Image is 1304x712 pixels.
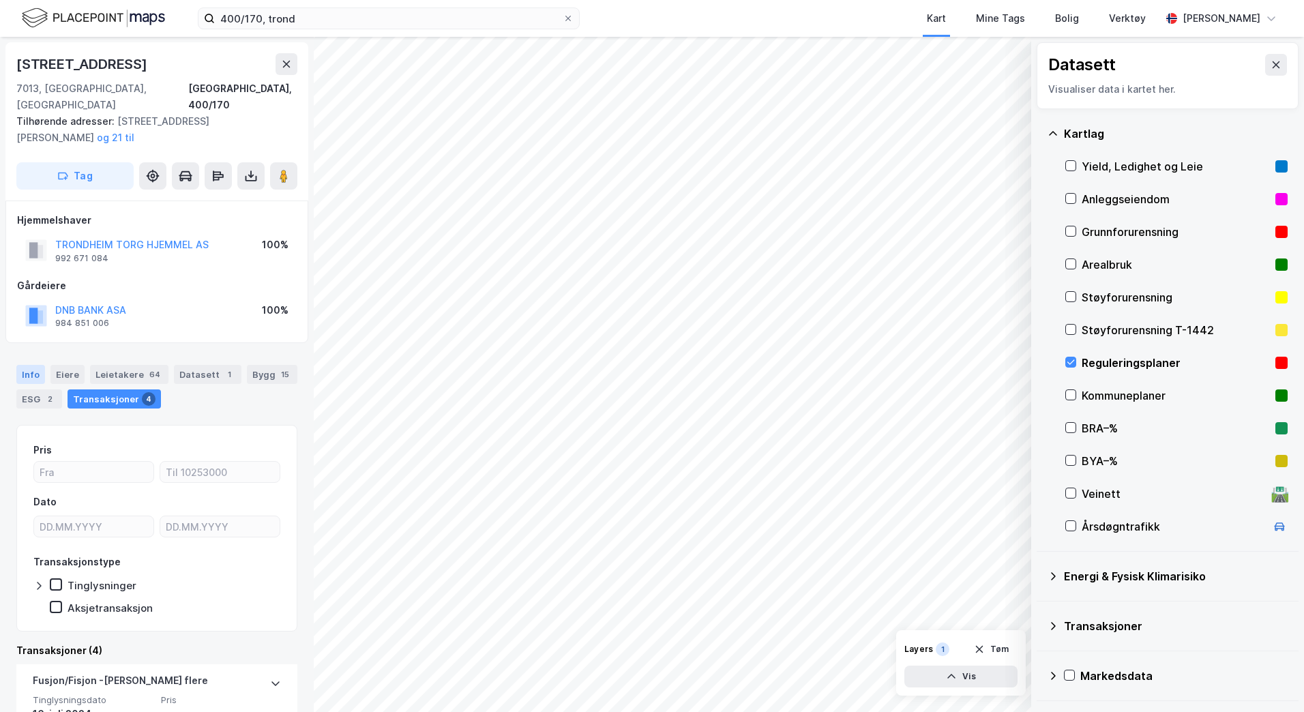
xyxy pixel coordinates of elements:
div: Kartlag [1064,125,1288,142]
div: 64 [147,368,163,381]
div: [GEOGRAPHIC_DATA], 400/170 [188,80,297,113]
span: Tilhørende adresser: [16,115,117,127]
div: Datasett [174,365,241,384]
div: [STREET_ADDRESS][PERSON_NAME] [16,113,286,146]
div: Tinglysninger [68,579,136,592]
div: Reguleringsplaner [1082,355,1270,371]
div: 100% [262,237,288,253]
div: Transaksjonstype [33,554,121,570]
button: Tag [16,162,134,190]
div: [PERSON_NAME] [1183,10,1260,27]
div: 4 [142,392,155,406]
div: 984 851 006 [55,318,109,329]
button: Tøm [965,638,1018,660]
div: 1 [936,642,949,656]
div: [STREET_ADDRESS] [16,53,150,75]
div: BRA–% [1082,420,1270,436]
span: Tinglysningsdato [33,694,153,706]
div: Kart [927,10,946,27]
div: Yield, Ledighet og Leie [1082,158,1270,175]
div: Gårdeiere [17,278,297,294]
div: 992 671 084 [55,253,108,264]
div: BYA–% [1082,453,1270,469]
div: Eiere [50,365,85,384]
div: Arealbruk [1082,256,1270,273]
div: Transaksjoner [1064,618,1288,634]
div: Info [16,365,45,384]
input: Fra [34,462,153,482]
div: 🛣️ [1271,485,1289,503]
div: Veinett [1082,486,1266,502]
div: Hjemmelshaver [17,212,297,228]
input: DD.MM.YYYY [34,516,153,537]
div: Årsdøgntrafikk [1082,518,1266,535]
input: Til 10253000 [160,462,280,482]
div: Leietakere [90,365,168,384]
button: Vis [904,666,1018,687]
div: Markedsdata [1080,668,1288,684]
div: Verktøy [1109,10,1146,27]
div: Pris [33,442,52,458]
div: Datasett [1048,54,1116,76]
div: Støyforurensning [1082,289,1270,306]
div: 2 [43,392,57,406]
div: Anleggseiendom [1082,191,1270,207]
div: Mine Tags [976,10,1025,27]
iframe: Chat Widget [1236,647,1304,712]
div: Bygg [247,365,297,384]
div: Layers [904,644,933,655]
div: Støyforurensning T-1442 [1082,322,1270,338]
div: Fusjon/Fisjon - [PERSON_NAME] flere [33,672,208,694]
div: Kommuneplaner [1082,387,1270,404]
div: Dato [33,494,57,510]
span: Pris [161,694,281,706]
div: 7013, [GEOGRAPHIC_DATA], [GEOGRAPHIC_DATA] [16,80,188,113]
div: Transaksjoner (4) [16,642,297,659]
div: Kontrollprogram for chat [1236,647,1304,712]
div: Transaksjoner [68,389,161,409]
div: 1 [222,368,236,381]
div: 100% [262,302,288,318]
div: Energi & Fysisk Klimarisiko [1064,568,1288,584]
div: Grunnforurensning [1082,224,1270,240]
div: 15 [278,368,292,381]
div: Bolig [1055,10,1079,27]
input: Søk på adresse, matrikkel, gårdeiere, leietakere eller personer [215,8,563,29]
div: Visualiser data i kartet her. [1048,81,1287,98]
img: logo.f888ab2527a4732fd821a326f86c7f29.svg [22,6,165,30]
div: Aksjetransaksjon [68,602,153,614]
div: ESG [16,389,62,409]
input: DD.MM.YYYY [160,516,280,537]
